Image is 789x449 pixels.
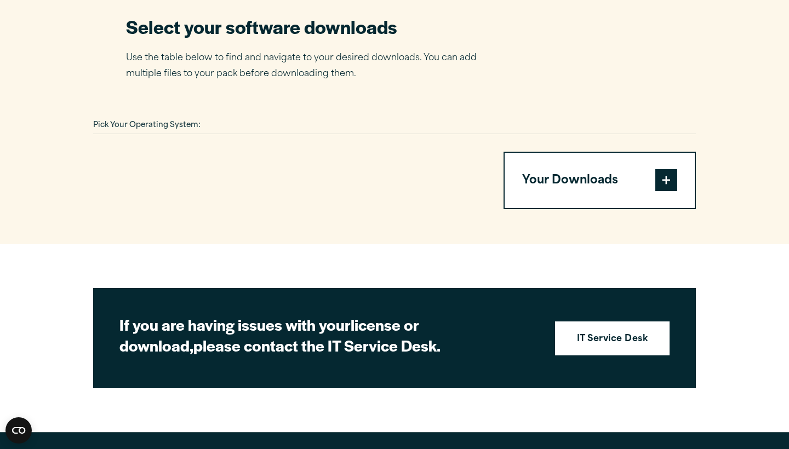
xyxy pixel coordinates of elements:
[577,332,648,347] strong: IT Service Desk
[505,153,695,209] button: Your Downloads
[126,14,493,39] h2: Select your software downloads
[93,122,201,129] span: Pick Your Operating System:
[555,321,670,355] a: IT Service Desk
[119,314,503,355] h2: If you are having issues with your please contact the IT Service Desk.
[5,417,32,444] button: Open CMP widget
[119,313,419,356] strong: license or download,
[126,50,493,82] p: Use the table below to find and navigate to your desired downloads. You can add multiple files to...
